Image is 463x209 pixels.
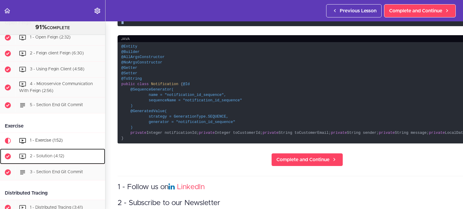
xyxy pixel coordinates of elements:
span: private [331,131,347,135]
span: 4 - Microservice Communication With Feign (2:56) [19,82,93,93]
a: Previous Lesson [326,4,382,17]
span: private [379,131,395,135]
span: private [263,131,279,135]
span: 3 - Using Fegin Client (4:58) [30,67,84,71]
span: 3 - Section End Git Commit [30,170,83,174]
span: Complete and Continue [276,156,329,163]
span: public [121,82,135,86]
svg: Settings Menu [94,7,101,14]
a: LinkedIn [177,183,205,191]
span: @Entity [121,45,137,49]
svg: Back to course curriculum [4,7,11,14]
span: @Builder [121,50,140,54]
span: class [137,82,149,86]
span: @NoArgsConstructor [121,60,162,65]
span: private [429,131,445,135]
span: 1 - Open Feign (2:32) [30,35,71,39]
span: Notification [151,82,178,86]
span: private [199,131,215,135]
span: 5 - Section End Git Commit [30,103,83,107]
span: 2 - Solution (4:12) [30,154,64,158]
span: 1 - Exercise (1:52) [30,139,63,143]
a: Complete and Continue [384,4,456,17]
a: Complete and Continue [271,153,343,166]
span: 91% [35,24,47,30]
span: private [131,131,146,135]
div: COMPLETE [8,24,98,32]
span: 2 - Feign client Feign (6:30) [30,51,84,55]
span: @ToString [121,77,142,81]
span: @Id [183,82,190,86]
span: Complete and Continue [389,7,442,14]
span: @AllArgsConstructor [121,55,165,59]
span: @Getter [121,66,137,70]
span: Previous Lesson [340,7,376,14]
span: @Setter [121,71,137,75]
